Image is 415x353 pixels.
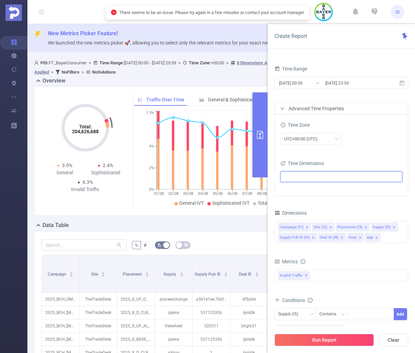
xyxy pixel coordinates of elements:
[334,137,339,142] i: icon: down
[180,274,183,276] i: icon: caret-down
[278,223,311,231] li: Campaign (l1)
[379,334,408,346] button: Clear
[255,271,259,273] i: icon: caret-up
[99,60,124,65] b: Time Range:
[48,30,118,37] span: New Metrics Picker Feature!
[169,191,179,196] tspan: 02/08
[42,333,79,346] p: 2025_BCH_[MEDICAL_DATA]-Base [262332]
[395,5,400,19] span: IS
[274,66,307,72] span: Time Range
[103,163,113,168] span: 2.4%
[155,319,192,332] p: freewheel
[314,223,327,232] div: Site (l2)
[280,233,310,242] div: Supply Pub ID (l6)
[337,223,363,232] div: Placement (l3)
[70,274,73,276] i: icon: caret-down
[155,293,192,306] p: placeexchange
[341,312,345,317] i: icon: down
[5,4,22,21] img: Protected Media
[224,271,228,273] i: icon: caret-up
[213,191,223,196] tspan: 05/08
[367,233,373,242] div: App
[230,319,268,332] p: bhgfs31
[85,169,126,176] div: Sophisticated
[309,312,314,317] i: icon: down
[280,161,324,166] span: Time Dimensions
[80,319,117,332] p: TheTradeDesk
[274,33,307,39] span: Create Report
[280,223,304,232] div: Campaign (l1)
[193,333,230,346] p: 537125356
[135,242,138,248] span: %
[373,223,391,232] div: Supply (l5)
[111,10,117,15] i: icon: close-circle
[34,60,368,75] span: FT_BayerConsumer [DATE] 00:00 - [DATE] 23:59 +00:00
[278,308,303,320] div: Supply (l5)
[42,77,65,85] h2: Overview
[145,271,149,273] i: icon: caret-up
[145,271,149,275] div: Sort
[62,163,72,168] span: 3.9%
[305,272,308,280] span: ✕
[301,259,305,264] i: icon: info-circle
[42,306,79,319] p: 2025_BCH_[MEDICAL_DATA]-Base [262332]
[255,274,259,276] i: icon: caret-down
[34,61,40,65] i: icon: user
[117,333,155,346] p: 2025_X_BASE_CLB_D_X_Al_P_TTD_320x50 [9088785]
[280,122,310,128] span: Time Zone
[179,200,204,206] span: General IVT
[258,200,298,206] span: Total Invalid Traffic
[40,60,49,65] b: PID:
[228,191,237,196] tspan: 06/08
[199,97,204,102] i: icon: bar-chart
[91,272,99,277] span: Site
[92,70,116,75] b: No Solutions
[224,60,231,65] span: >
[65,186,106,193] div: Invalid Traffic
[157,243,161,247] i: icon: bg-colors
[42,221,69,229] h2: Data Table
[44,169,85,176] div: General
[274,210,307,216] span: Dimensions
[80,333,117,346] p: TheTradeDesk
[155,333,192,346] p: openx
[212,200,249,206] span: Sophisticated IVT
[149,144,154,149] tspan: 4%
[41,239,126,250] input: Search...
[329,226,332,230] i: icon: close
[282,173,283,181] input: filter select
[117,306,155,319] p: 2025_X_D_CLB_D_X_Al_P_TTD_320x50 [9088798]
[72,129,99,134] tspan: 204,626,688
[349,233,357,242] div: Host
[193,293,230,306] p: a5b1e1ee-706f-40cd-8d13-d00d452b1890
[278,233,317,242] li: Supply Pub ID (l6)
[195,272,222,277] span: Supply Pub ID
[365,233,380,242] li: App
[146,111,154,115] tspan: 7.3%
[312,223,334,231] li: Site (l2)
[325,78,380,88] input: End date
[180,271,183,273] i: icon: caret-up
[180,271,184,275] div: Sort
[224,271,228,275] div: Sort
[163,272,177,277] span: Supply
[79,124,91,129] tspan: Total:
[336,223,370,231] li: Placement (l3)
[319,308,341,320] div: Contains
[193,319,230,332] p: 520311
[62,70,80,75] b: No Filters
[101,271,105,275] div: Sort
[278,78,334,88] input: Start date
[392,226,396,230] i: icon: close
[242,191,252,196] tspan: 07/08
[42,293,79,306] p: 2025_BCH_OMWU50 [263579]
[274,334,374,346] button: Run Report
[155,306,192,319] p: openx
[280,106,284,111] i: icon: right
[144,242,147,248] span: #
[375,236,378,240] i: icon: close
[394,308,407,320] button: Add
[48,272,67,277] span: Campaign
[230,293,268,306] p: df5yblx
[189,60,211,65] b: Time Zone:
